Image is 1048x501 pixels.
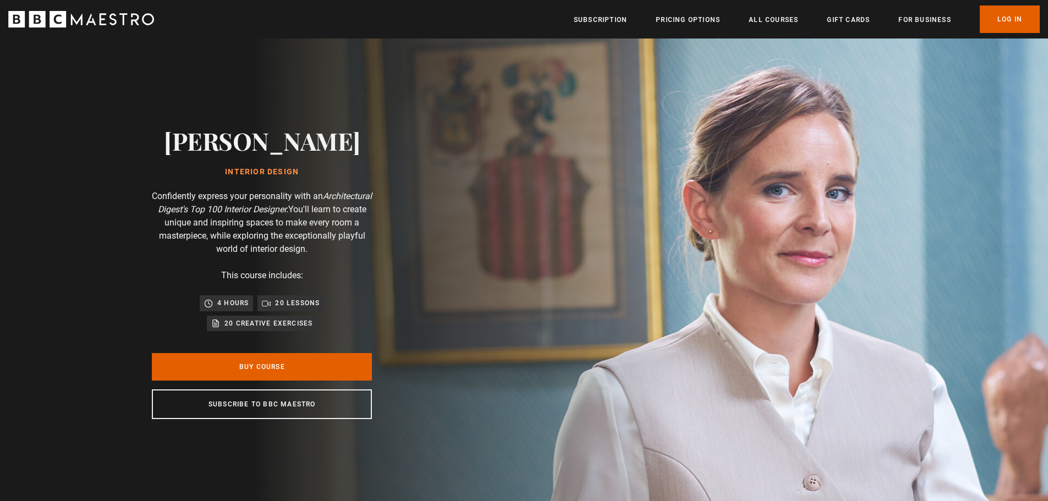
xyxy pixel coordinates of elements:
[827,14,870,25] a: Gift Cards
[8,11,154,27] svg: BBC Maestro
[275,298,320,309] p: 20 lessons
[749,14,798,25] a: All Courses
[152,190,372,256] p: Confidently express your personality with an You'll learn to create unique and inspiring spaces t...
[224,318,312,329] p: 20 creative exercises
[221,269,303,282] p: This course includes:
[898,14,951,25] a: For business
[164,126,360,155] h2: [PERSON_NAME]
[574,5,1040,33] nav: Primary
[980,5,1040,33] a: Log In
[152,353,372,381] a: Buy Course
[574,14,627,25] a: Subscription
[164,168,360,177] h1: Interior Design
[152,389,372,419] a: Subscribe to BBC Maestro
[656,14,720,25] a: Pricing Options
[217,298,249,309] p: 4 hours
